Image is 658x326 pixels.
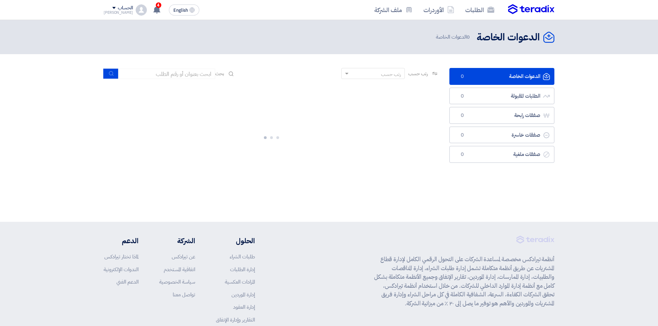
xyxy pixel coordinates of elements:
a: عن تيرادكس [172,253,195,260]
img: profile_test.png [136,4,147,16]
a: طلبات الشراء [230,253,255,260]
a: الطلبات [460,2,500,18]
li: الدعم [104,236,139,246]
span: 0 [458,73,466,80]
a: الدعوات الخاصة0 [449,68,554,85]
a: ملف الشركة [369,2,418,18]
span: English [173,8,188,13]
a: اتفاقية المستخدم [164,266,195,273]
li: الشركة [159,236,195,246]
img: Teradix logo [508,4,554,14]
span: الدعوات الخاصة [436,33,471,41]
span: 0 [458,132,466,139]
a: إدارة الطلبات [230,266,255,273]
span: بحث [215,70,224,77]
li: الحلول [216,236,255,246]
a: الندوات الإلكترونية [104,266,139,273]
a: إدارة الموردين [231,291,255,298]
a: صفقات ملغية0 [449,146,554,163]
span: 4 [156,2,161,8]
span: 0 [458,151,466,158]
a: إدارة العقود [233,303,255,311]
span: 0 [458,93,466,100]
a: صفقات خاسرة0 [449,127,554,144]
span: 0 [467,33,470,41]
h2: الدعوات الخاصة [477,31,540,44]
span: رتب حسب [408,70,428,77]
span: 0 [458,112,466,119]
a: لماذا تختار تيرادكس [104,253,139,260]
a: تواصل معنا [173,291,195,298]
a: الطلبات المقبولة0 [449,88,554,105]
a: التقارير وإدارة الإنفاق [216,316,255,324]
a: الدعم الفني [116,278,139,286]
div: رتب حسب [381,71,401,78]
p: أنظمة تيرادكس مخصصة لمساعدة الشركات على التحول الرقمي الكامل لإدارة قطاع المشتريات عن طريق أنظمة ... [374,255,554,308]
a: صفقات رابحة0 [449,107,554,124]
input: ابحث بعنوان أو رقم الطلب [118,69,215,79]
div: الحساب [118,5,133,11]
a: الأوردرات [418,2,460,18]
button: English [169,4,199,16]
div: [PERSON_NAME] [104,11,133,14]
a: سياسة الخصوصية [159,278,195,286]
a: المزادات العكسية [225,278,255,286]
